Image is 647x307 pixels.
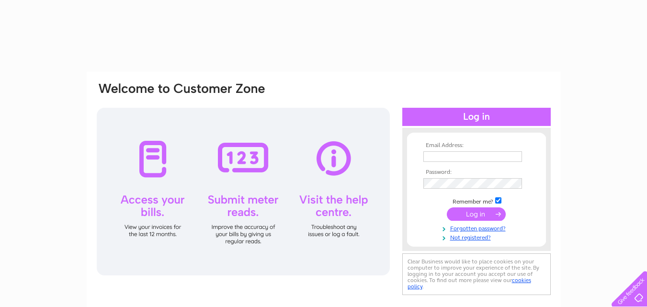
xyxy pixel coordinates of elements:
[447,207,506,221] input: Submit
[423,223,532,232] a: Forgotten password?
[421,196,532,205] td: Remember me?
[421,169,532,176] th: Password:
[402,253,551,295] div: Clear Business would like to place cookies on your computer to improve your experience of the sit...
[421,142,532,149] th: Email Address:
[423,232,532,241] a: Not registered?
[408,277,531,290] a: cookies policy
